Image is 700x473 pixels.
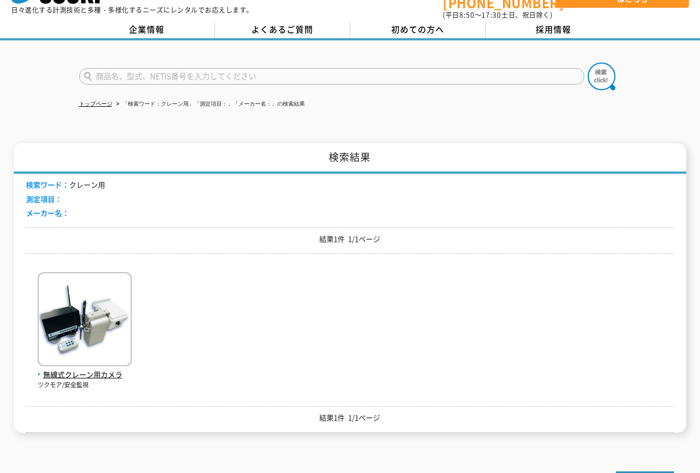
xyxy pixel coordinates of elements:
img: btn_search.png [588,63,615,90]
p: ツクモア/安全監視 [38,381,132,390]
span: 検索ワード： [26,179,69,190]
span: 17:30 [481,10,501,20]
p: 結果1件 1/1ページ [26,412,673,424]
h1: 検索結果 [14,143,686,174]
span: 無線式クレーン用カメラ [38,369,132,381]
li: クレーン用 [26,179,105,191]
span: 8:50 [459,10,475,20]
span: メーカー名： [26,207,69,218]
li: 「検索ワード：クレーン用」「測定項目：」「メーカー名：」の検索結果 [114,98,305,110]
p: 結果1件 1/1ページ [26,233,673,245]
span: (平日 ～ 土日、祝日除く) [443,10,552,20]
a: 採用情報 [486,22,621,38]
a: 企業情報 [79,22,215,38]
span: 測定項目： [26,194,62,204]
a: トップページ [79,101,112,107]
a: よくあるご質問 [215,22,350,38]
p: 日々進化する計測技術と多種・多様化するニーズにレンタルでお応えします。 [11,7,253,13]
span: 初めての方へ [391,23,444,35]
a: 初めての方へ [350,22,486,38]
input: 商品名、型式、NETIS番号を入力してください [79,68,584,85]
a: 無線式クレーン用カメラ [38,357,132,381]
